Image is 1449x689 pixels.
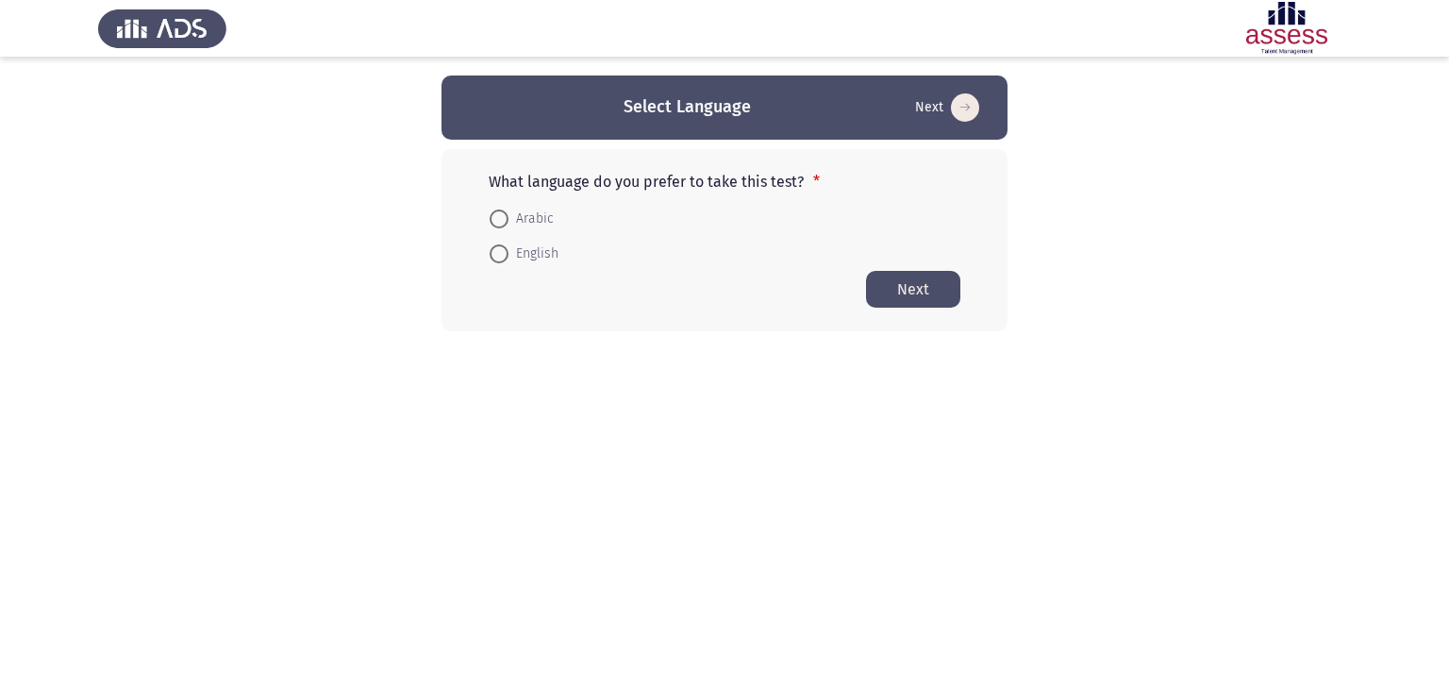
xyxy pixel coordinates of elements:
[624,95,751,119] h3: Select Language
[98,2,226,55] img: Assess Talent Management logo
[909,92,985,123] button: Start assessment
[508,208,554,230] span: Arabic
[866,271,960,308] button: Start assessment
[508,243,558,265] span: English
[1223,2,1351,55] img: Assessment logo of Potentiality Assessment
[489,173,960,191] p: What language do you prefer to take this test?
